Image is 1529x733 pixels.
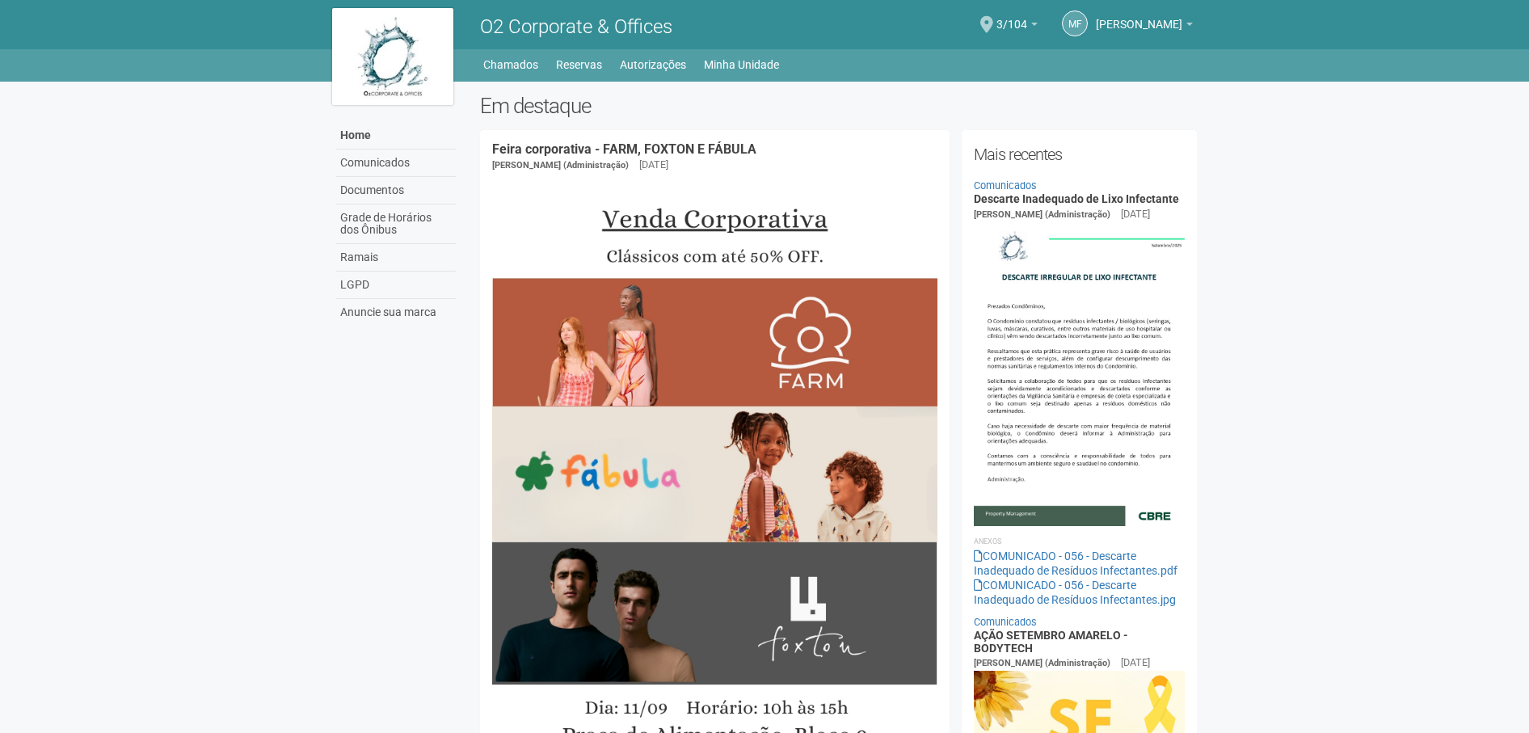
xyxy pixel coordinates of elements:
a: Comunicados [974,179,1037,192]
a: [PERSON_NAME] [1096,20,1193,33]
a: Comunicados [336,150,456,177]
span: [PERSON_NAME] (Administração) [974,209,1110,220]
a: AÇÃO SETEMBRO AMARELO - BODYTECH [974,629,1128,654]
a: MF [1062,11,1088,36]
a: Minha Unidade [704,53,779,76]
a: Grade de Horários dos Ônibus [336,204,456,244]
a: COMUNICADO - 056 - Descarte Inadequado de Resíduos Infectantes.pdf [974,550,1177,577]
a: Documentos [336,177,456,204]
span: Márcia Ferraz [1096,2,1182,31]
img: logo.jpg [332,8,453,105]
a: Ramais [336,244,456,272]
div: [DATE] [1121,207,1150,221]
a: Anuncie sua marca [336,299,456,326]
a: Reservas [556,53,602,76]
li: Anexos [974,534,1185,549]
img: COMUNICADO%20-%20056%20-%20Descarte%20Inadequado%20de%20Res%C3%ADduos%20Infectantes.jpg [974,222,1185,526]
div: [DATE] [639,158,668,172]
span: 3/104 [996,2,1027,31]
a: Feira corporativa - FARM, FOXTON E FÁBULA [492,141,756,157]
span: [PERSON_NAME] (Administração) [492,160,629,171]
a: Descarte Inadequado de Lixo Infectante [974,192,1179,205]
a: COMUNICADO - 056 - Descarte Inadequado de Resíduos Infectantes.jpg [974,579,1176,606]
span: [PERSON_NAME] (Administração) [974,658,1110,668]
a: Comunicados [974,616,1037,628]
div: [DATE] [1121,655,1150,670]
h2: Mais recentes [974,142,1185,166]
h2: Em destaque [480,94,1197,118]
a: LGPD [336,272,456,299]
a: Chamados [483,53,538,76]
a: 3/104 [996,20,1038,33]
a: Autorizações [620,53,686,76]
a: Home [336,122,456,150]
span: O2 Corporate & Offices [480,15,672,38]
